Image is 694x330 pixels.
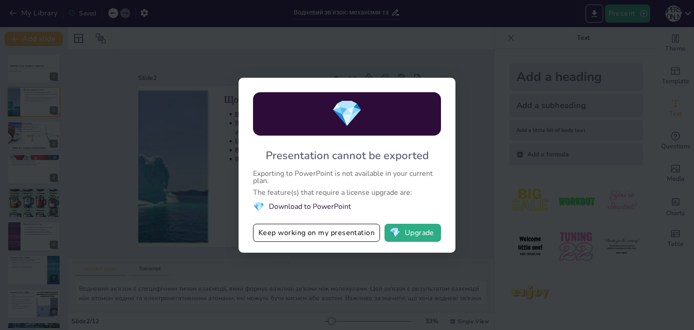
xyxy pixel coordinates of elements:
span: diamond [253,201,264,213]
button: diamondUpgrade [385,224,441,242]
div: Exporting to PowerPoint is not available in your current plan. [253,170,441,184]
span: diamond [389,228,401,237]
div: Presentation cannot be exported [266,148,429,163]
div: The feature(s) that require a license upgrade are: [253,189,441,196]
li: Download to PowerPoint [253,201,441,213]
span: diamond [331,96,363,131]
button: Keep working on my presentation [253,224,380,242]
